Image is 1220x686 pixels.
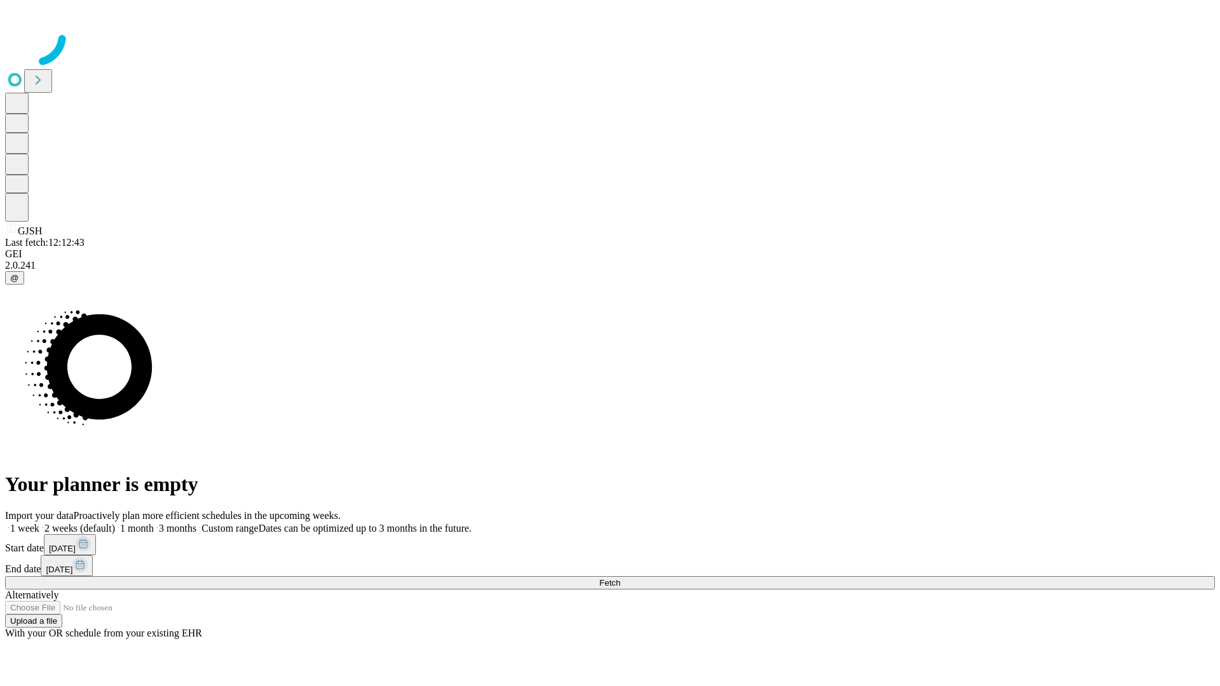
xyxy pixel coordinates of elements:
[5,589,58,600] span: Alternatively
[10,523,39,534] span: 1 week
[5,237,85,248] span: Last fetch: 12:12:43
[5,271,24,285] button: @
[46,565,72,574] span: [DATE]
[201,523,258,534] span: Custom range
[5,510,74,521] span: Import your data
[120,523,154,534] span: 1 month
[5,248,1215,260] div: GEI
[599,578,620,588] span: Fetch
[18,225,42,236] span: GJSH
[5,260,1215,271] div: 2.0.241
[5,473,1215,496] h1: Your planner is empty
[259,523,471,534] span: Dates can be optimized up to 3 months in the future.
[159,523,196,534] span: 3 months
[5,628,202,638] span: With your OR schedule from your existing EHR
[41,555,93,576] button: [DATE]
[5,534,1215,555] div: Start date
[49,544,76,553] span: [DATE]
[5,576,1215,589] button: Fetch
[44,534,96,555] button: [DATE]
[5,614,62,628] button: Upload a file
[44,523,115,534] span: 2 weeks (default)
[74,510,341,521] span: Proactively plan more efficient schedules in the upcoming weeks.
[10,273,19,283] span: @
[5,555,1215,576] div: End date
